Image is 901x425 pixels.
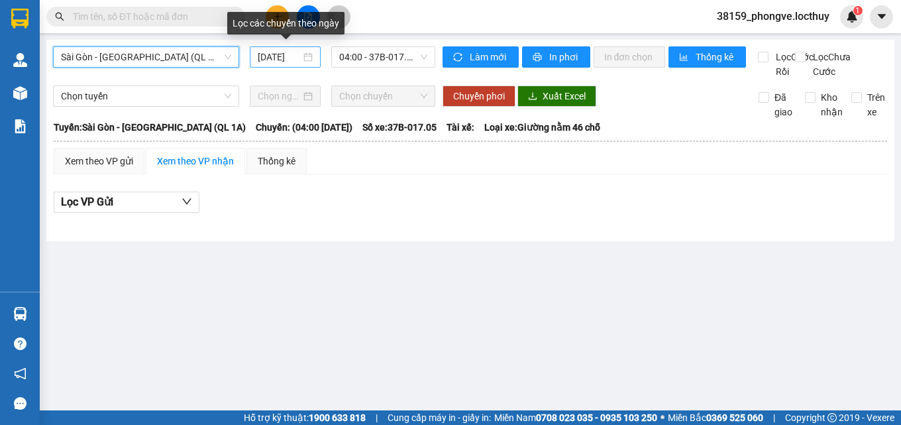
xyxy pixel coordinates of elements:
strong: 0708 023 035 - 0935 103 250 [536,412,657,423]
span: Trên xe [862,90,890,119]
span: bar-chart [679,52,690,63]
button: caret-down [870,5,893,29]
span: 1 [855,6,860,15]
button: printerIn phơi [522,46,590,68]
span: sync [453,52,464,63]
span: Cung cấp máy in - giấy in: [388,410,491,425]
span: 38159_phongve.locthuy [706,8,840,25]
div: Lọc các chuyến theo ngày [227,12,344,34]
button: syncLàm mới [443,46,519,68]
span: notification [14,367,26,380]
span: 04:00 - 37B-017.05 - (Đã hủy) [339,47,427,67]
strong: 0369 525 060 [706,412,763,423]
div: Xem theo VP gửi [65,154,133,168]
span: down [182,196,192,207]
span: Chọn chuyến [339,86,427,106]
span: Kho nhận [816,90,848,119]
div: Xem theo VP nhận [157,154,234,168]
input: Chọn ngày [258,89,301,103]
button: aim [327,5,350,29]
span: Miền Nam [494,410,657,425]
span: Đã giao [769,90,798,119]
img: warehouse-icon [13,53,27,67]
button: In đơn chọn [594,46,666,68]
span: search [55,12,64,21]
span: Lọc VP Gửi [61,194,113,210]
span: message [14,397,26,410]
img: warehouse-icon [13,86,27,100]
span: question-circle [14,337,26,350]
span: Số xe: 37B-017.05 [362,120,437,135]
span: In phơi [549,50,580,64]
span: Loại xe: Giường nằm 46 chỗ [484,120,600,135]
span: Lọc Chưa Cước [808,50,853,79]
span: Chọn tuyến [61,86,231,106]
span: Chuyến: (04:00 [DATE]) [256,120,352,135]
div: Thống kê [258,154,295,168]
span: printer [533,52,544,63]
img: warehouse-icon [13,307,27,321]
span: | [376,410,378,425]
b: Tuyến: Sài Gòn - [GEOGRAPHIC_DATA] (QL 1A) [54,122,246,133]
span: Thống kê [696,50,735,64]
button: Chuyển phơi [443,86,515,107]
img: logo-vxr [11,9,28,29]
span: caret-down [876,11,888,23]
span: Hỗ trợ kỹ thuật: [244,410,366,425]
sup: 1 [853,6,863,15]
span: Làm mới [470,50,508,64]
img: solution-icon [13,119,27,133]
span: Lọc Cước Rồi [770,50,816,79]
button: bar-chartThống kê [668,46,746,68]
strong: 1900 633 818 [309,412,366,423]
button: file-add [297,5,320,29]
button: plus [266,5,289,29]
span: Tài xế: [447,120,474,135]
input: Tìm tên, số ĐT hoặc mã đơn [73,9,229,24]
span: ⚪️ [661,415,664,420]
span: Miền Bắc [668,410,763,425]
span: Sài Gòn - Nghệ An (QL 1A) [61,47,231,67]
img: icon-new-feature [846,11,858,23]
button: downloadXuất Excel [517,86,596,107]
span: copyright [827,413,837,422]
input: 13/08/2025 [258,50,301,64]
button: Lọc VP Gửi [54,192,199,213]
span: | [773,410,775,425]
